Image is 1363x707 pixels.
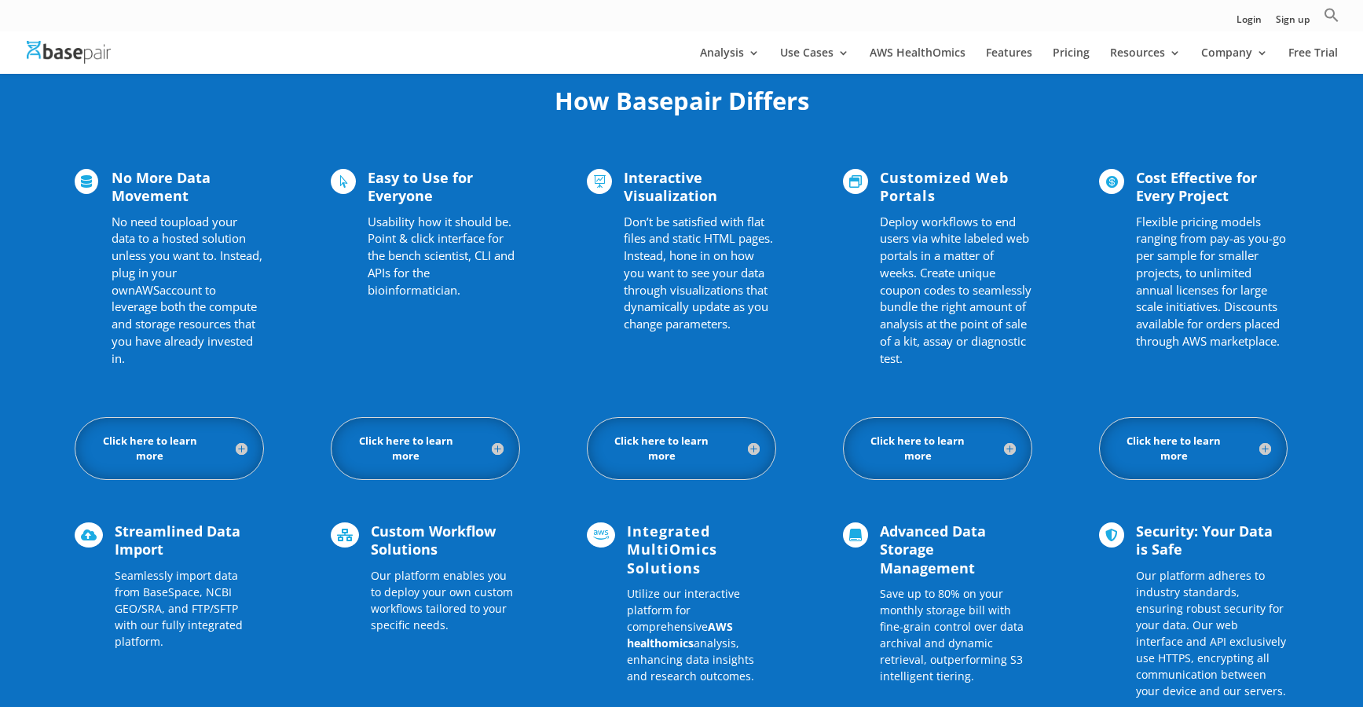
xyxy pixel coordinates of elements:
iframe: Drift Widget Chat Controller [1061,594,1344,688]
img: Basepair [27,41,111,64]
a: Use Cases [780,47,849,74]
span:  [587,169,612,194]
a: Free Trial [1288,47,1338,74]
span:  [1099,522,1124,548]
strong: How Basepair Differs [555,84,809,117]
span: upload your data to a hosted solution unless you want to. Instead, plug in your own [112,214,262,298]
a: Resources [1110,47,1181,74]
a: Pricing [1053,47,1090,74]
h5: Click here to learn more [91,434,247,463]
span: Security: Your Data is Safe [1136,522,1273,559]
span: Usability how it should be. Point & click interface for the bench scientist, CLI and APIs for the... [368,214,515,298]
p: Our platform adheres to industry standards, ensuring robust security for your data. Our web inter... [1136,567,1288,699]
span:  [843,522,868,548]
span: No need to [112,214,171,229]
span: Flexible pricing models ranging from pay-as you-go per sample for smaller projects, to unlimited ... [1136,214,1286,349]
span: Streamlined Data Import [115,522,240,559]
span: Don’t be satisfied with flat files and static HTML pages. Instead, hone in on how you want to see... [624,214,773,332]
span: No More Data Movement [112,168,211,205]
a: Company [1201,47,1268,74]
svg: Search [1324,7,1339,23]
span: Deploy workflows to end users via white labeled web portals in a matter of weeks. Create unique c... [880,214,1031,366]
span:  [331,169,356,194]
p: Utilize our interactive platform for comprehensive analysis, enhancing data insights and research... [627,585,776,684]
h5: Click here to learn more [347,434,504,463]
span:  [331,522,359,548]
span:  [75,169,98,194]
span: Integrated MultiOmics Solutions [627,522,717,577]
span:  [75,522,103,548]
h5: Click here to learn more [603,434,760,463]
span:  [587,522,615,548]
a: AWS HealthOmics [870,47,965,74]
span: account to leverage both the compute and storage resources that you have already invested in. [112,282,257,366]
a: Sign up [1276,15,1310,31]
a: Login [1237,15,1262,31]
a: Features [986,47,1032,74]
span: Custom Workflow Solutions [371,522,496,559]
span:  [1099,169,1124,194]
a: Analysis [700,47,760,74]
h5: Click here to learn more [1116,434,1272,463]
span: Easy to Use for Everyone [368,168,473,205]
a: Search Icon Link [1324,7,1339,31]
p: Save up to 80% on your monthly storage bill with fine-grain control over data archival and dynami... [880,585,1032,684]
p: Seamlessly import data from BaseSpace, NCBI GEO/SRA, and FTP/SFTP with our fully integrated platf... [115,567,264,650]
span: Interactive Visualization [624,168,717,205]
span: AWS [135,282,159,298]
h5: Click here to learn more [859,434,1016,463]
span: Customized Web Portals [880,168,1009,205]
span:  [843,169,868,194]
a: AWS healthomics [627,619,733,650]
span: Advanced Data Storage Management [880,522,986,577]
p: Our platform enables you to deploy your own custom workflows tailored to your specific needs. [371,567,520,633]
span: Cost Effective for Every Project [1136,168,1257,205]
